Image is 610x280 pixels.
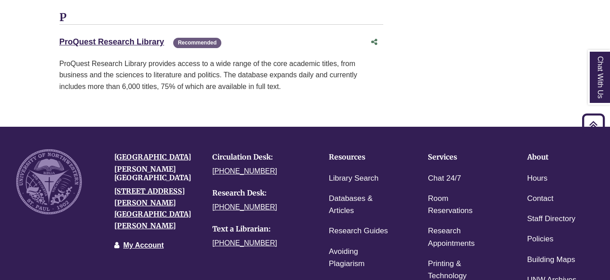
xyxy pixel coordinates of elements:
p: ProQuest Research Library provides access to a wide range of the core academic titles, from busin... [59,58,383,93]
h4: Circulation Desk: [212,153,300,161]
h4: About [527,153,587,161]
a: Chat 24/7 [428,172,461,185]
a: Staff Directory [527,213,575,226]
a: [PHONE_NUMBER] [212,239,277,247]
button: Share this database [365,34,383,51]
a: Back to Top [579,119,608,131]
a: [PHONE_NUMBER] [212,167,277,175]
a: [GEOGRAPHIC_DATA] [114,152,191,161]
a: [PHONE_NUMBER] [212,203,277,211]
h4: [PERSON_NAME][GEOGRAPHIC_DATA] [114,165,202,182]
span: Recommended [173,38,221,48]
a: Research Guides [329,225,388,238]
a: Policies [527,233,554,246]
h4: Research Desk: [212,189,300,197]
h4: Text a Librarian: [212,225,300,233]
a: Contact [527,192,554,205]
a: My Account [123,241,164,249]
a: Databases & Articles [329,192,388,218]
a: Hours [527,172,547,185]
a: Research Appointments [428,225,487,250]
a: ProQuest Research Library [59,37,164,46]
a: Library Search [329,172,379,185]
h4: Resources [329,153,388,161]
h4: Services [428,153,487,161]
a: Room Reservations [428,192,487,218]
a: Building Maps [527,253,575,267]
a: [STREET_ADDRESS][PERSON_NAME][GEOGRAPHIC_DATA][PERSON_NAME] [114,187,191,230]
h3: P [59,11,383,25]
img: UNW seal [16,149,82,215]
a: Avoiding Plagiarism [329,245,388,271]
